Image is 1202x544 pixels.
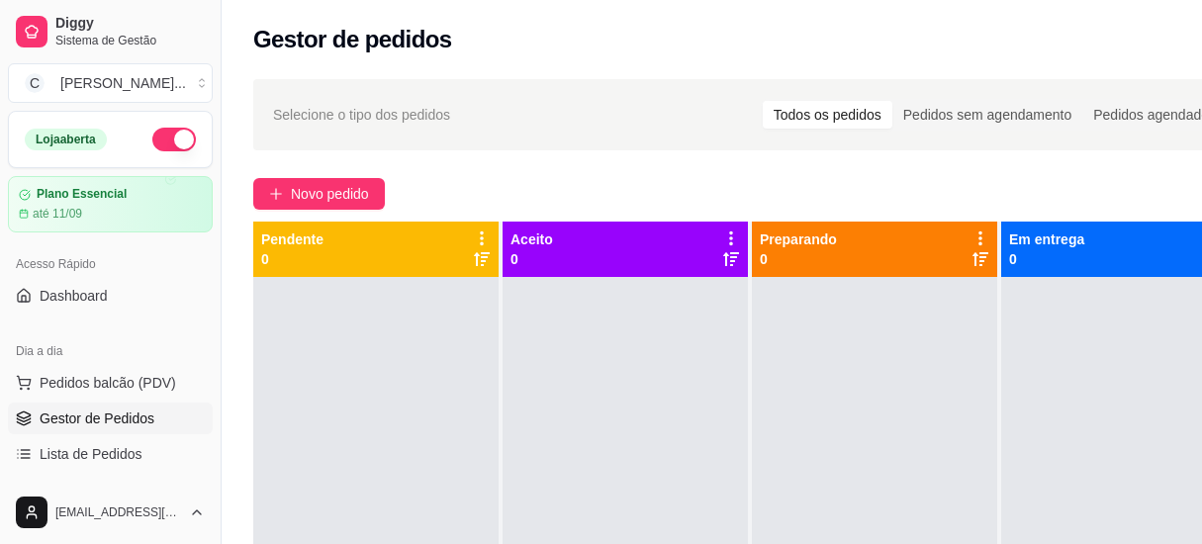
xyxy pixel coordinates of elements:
[253,178,385,210] button: Novo pedido
[40,444,142,464] span: Lista de Pedidos
[8,403,213,434] a: Gestor de Pedidos
[40,480,128,499] span: Salão / Mesas
[261,249,324,269] p: 0
[55,33,205,48] span: Sistema de Gestão
[273,104,450,126] span: Selecione o tipo dos pedidos
[8,438,213,470] a: Lista de Pedidos
[8,367,213,399] button: Pedidos balcão (PDV)
[8,474,213,505] a: Salão / Mesas
[40,408,154,428] span: Gestor de Pedidos
[291,183,369,205] span: Novo pedido
[37,187,127,202] article: Plano Essencial
[40,373,176,393] span: Pedidos balcão (PDV)
[25,73,45,93] span: C
[760,249,837,269] p: 0
[8,63,213,103] button: Select a team
[261,229,324,249] p: Pendente
[152,128,196,151] button: Alterar Status
[763,101,892,129] div: Todos os pedidos
[8,8,213,55] a: DiggySistema de Gestão
[8,176,213,232] a: Plano Essencialaté 11/09
[892,101,1082,129] div: Pedidos sem agendamento
[25,129,107,150] div: Loja aberta
[1009,229,1084,249] p: Em entrega
[33,206,82,222] article: até 11/09
[8,489,213,536] button: [EMAIL_ADDRESS][DOMAIN_NAME]
[55,504,181,520] span: [EMAIL_ADDRESS][DOMAIN_NAME]
[8,248,213,280] div: Acesso Rápido
[8,335,213,367] div: Dia a dia
[760,229,837,249] p: Preparando
[510,229,553,249] p: Aceito
[269,187,283,201] span: plus
[510,249,553,269] p: 0
[60,73,186,93] div: [PERSON_NAME] ...
[40,286,108,306] span: Dashboard
[8,280,213,312] a: Dashboard
[253,24,452,55] h2: Gestor de pedidos
[1009,249,1084,269] p: 0
[55,15,205,33] span: Diggy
